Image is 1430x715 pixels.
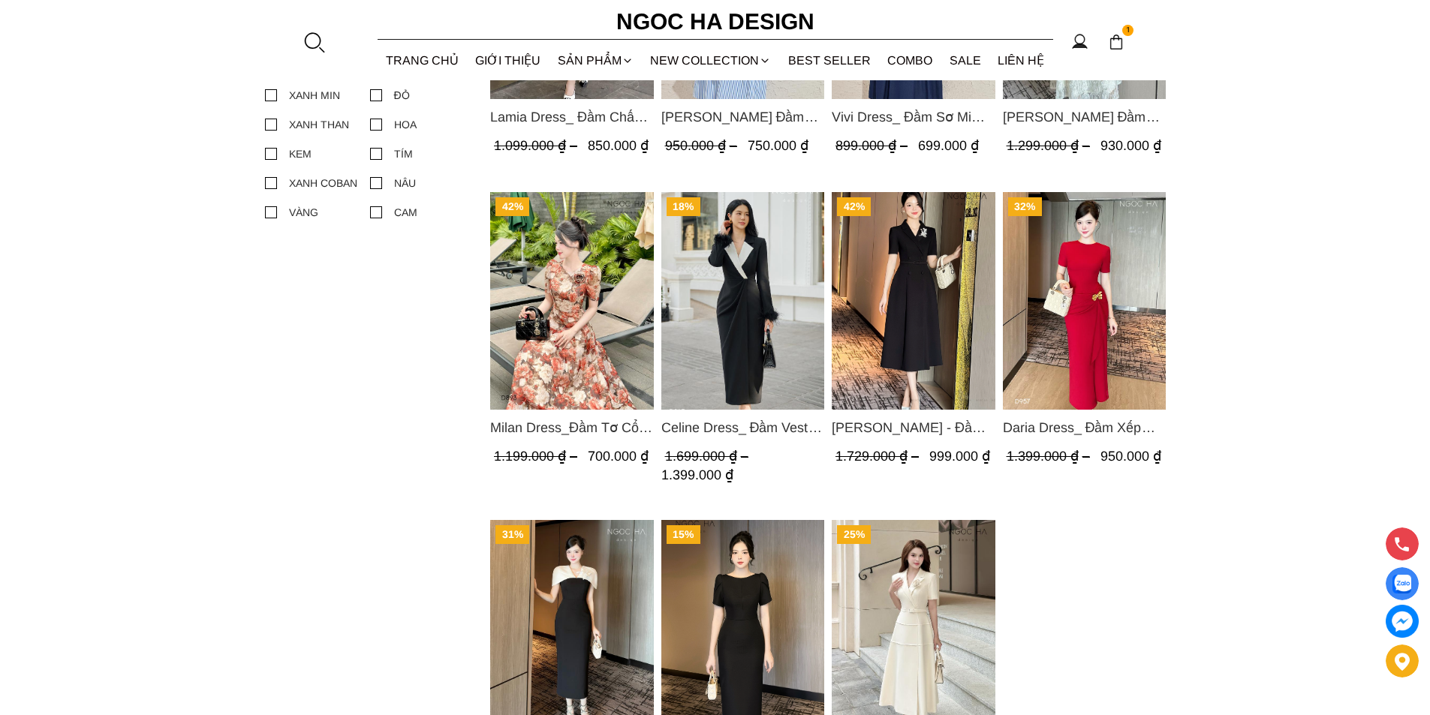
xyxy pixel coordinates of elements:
[835,448,923,463] span: 1.729.000 ₫
[1002,416,1166,437] a: Link to Daria Dress_ Đầm Xếp Tùng Hông Gắn Tag Cài Kim Loại Màu Đỏ Cao Cấp D957
[989,41,1053,80] a: LIÊN HỆ
[747,138,808,153] span: 750.000 ₫
[588,448,649,463] span: 700.000 ₫
[1100,448,1161,463] span: 950.000 ₫
[1108,34,1124,50] img: img-CART-ICON-ksit0nf1
[289,175,357,191] div: XANH COBAN
[835,138,911,153] span: 899.000 ₫
[1002,107,1166,128] a: Link to Mia Dress_ Đầm Tơ Dệt Hoa Hồng Màu Kem D989
[603,4,828,40] a: Ngoc Ha Design
[490,416,654,437] a: Link to Milan Dress_Đầm Tơ Cổ Tròn Đính Hoa, Tùng Xếp Ly D893
[661,191,824,409] img: Celine Dress_ Đầm Vest Phối Cổ Mix Lông Cửa Tay D967
[661,416,824,437] span: Celine Dress_ Đầm Vest Phối Cổ Mix Lông Cửa Tay D967
[1392,575,1411,593] img: Display image
[494,448,581,463] span: 1.199.000 ₫
[1006,448,1093,463] span: 1.399.000 ₫
[490,191,654,409] img: Milan Dress_Đầm Tơ Cổ Tròn Đính Hoa, Tùng Xếp Ly D893
[832,191,995,409] a: Product image - Irene Dress - Đầm Vest Dáng Xòe Kèm Đai D713
[289,116,349,133] div: XANH THAN
[661,107,824,128] a: Link to Valerie Dress_ Đầm Sơ Mi Kẻ Sọc Xanh D1001
[588,138,649,153] span: 850.000 ₫
[289,87,340,104] div: XANH MIN
[1002,191,1166,409] img: Daria Dress_ Đầm Xếp Tùng Hông Gắn Tag Cài Kim Loại Màu Đỏ Cao Cấp D957
[549,41,643,80] div: SẢN PHẨM
[832,107,995,128] span: Vivi Dress_ Đầm Sơ Mi Rớt Vai Bò Lụa Màu Xanh D1000
[490,191,654,409] a: Product image - Milan Dress_Đầm Tơ Cổ Tròn Đính Hoa, Tùng Xếp Ly D893
[289,204,318,221] div: VÀNG
[289,146,312,162] div: KEM
[1002,416,1166,437] span: Daria Dress_ Đầm Xếp Tùng Hông Gắn Tag Cài [PERSON_NAME] Màu Đỏ Cao Cấp D957
[494,138,581,153] span: 1.099.000 ₫
[1386,605,1419,638] a: messenger
[394,204,417,221] div: CAM
[394,175,416,191] div: NÂU
[664,448,751,463] span: 1.699.000 ₫
[490,107,654,128] a: Link to Lamia Dress_ Đầm Chấm Bi Cổ Vest Màu Kem D1003
[394,116,417,133] div: HOA
[832,191,995,409] img: Irene Dress - Đầm Vest Dáng Xòe Kèm Đai D713
[394,87,410,104] div: ĐỎ
[378,41,468,80] a: TRANG CHỦ
[661,416,824,437] a: Link to Celine Dress_ Đầm Vest Phối Cổ Mix Lông Cửa Tay D967
[832,416,995,437] a: Link to Irene Dress - Đầm Vest Dáng Xòe Kèm Đai D713
[1122,25,1134,37] span: 1
[1006,138,1093,153] span: 1.299.000 ₫
[661,107,824,128] span: [PERSON_NAME] Đầm Sơ Mi Kẻ Sọc Xanh D1001
[661,467,733,482] span: 1.399.000 ₫
[879,41,941,80] a: Combo
[941,41,990,80] a: SALE
[832,416,995,437] span: [PERSON_NAME] - Đầm Vest Dáng Xòe Kèm Đai D713
[1386,567,1419,600] a: Display image
[780,41,880,80] a: BEST SELLER
[490,107,654,128] span: Lamia Dress_ Đầm Chấm Bi Cổ Vest Màu Kem D1003
[832,107,995,128] a: Link to Vivi Dress_ Đầm Sơ Mi Rớt Vai Bò Lụa Màu Xanh D1000
[490,416,654,437] span: Milan Dress_Đầm Tơ Cổ Tròn [PERSON_NAME], Tùng Xếp Ly D893
[929,448,990,463] span: 999.000 ₫
[1100,138,1161,153] span: 930.000 ₫
[1002,107,1166,128] span: [PERSON_NAME] Đầm Tơ Dệt Hoa Hồng Màu Kem D989
[394,146,413,162] div: TÍM
[918,138,979,153] span: 699.000 ₫
[1002,191,1166,409] a: Product image - Daria Dress_ Đầm Xếp Tùng Hông Gắn Tag Cài Kim Loại Màu Đỏ Cao Cấp D957
[664,138,740,153] span: 950.000 ₫
[642,41,780,80] a: NEW COLLECTION
[661,191,824,409] a: Product image - Celine Dress_ Đầm Vest Phối Cổ Mix Lông Cửa Tay D967
[467,41,549,80] a: GIỚI THIỆU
